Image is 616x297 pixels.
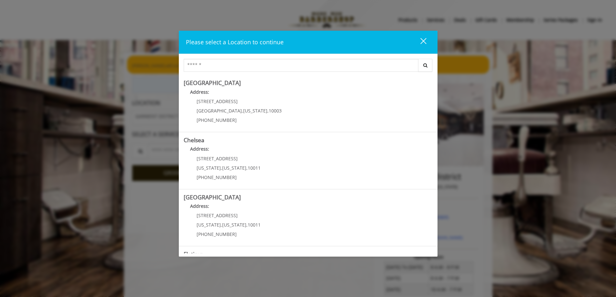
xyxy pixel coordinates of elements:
[197,98,238,104] span: [STREET_ADDRESS]
[246,165,248,171] span: ,
[269,108,282,114] span: 10003
[184,193,241,201] b: [GEOGRAPHIC_DATA]
[248,222,261,228] span: 10011
[197,117,237,123] span: [PHONE_NUMBER]
[186,38,284,46] span: Please select a Location to continue
[184,59,418,72] input: Search Center
[197,212,238,218] span: [STREET_ADDRESS]
[222,222,246,228] span: [US_STATE]
[242,108,243,114] span: ,
[248,165,261,171] span: 10011
[246,222,248,228] span: ,
[190,203,209,209] b: Address:
[408,36,430,49] button: close dialog
[197,155,238,162] span: [STREET_ADDRESS]
[190,89,209,95] b: Address:
[197,231,237,237] span: [PHONE_NUMBER]
[222,165,246,171] span: [US_STATE]
[197,108,242,114] span: [GEOGRAPHIC_DATA]
[197,165,221,171] span: [US_STATE]
[190,146,209,152] b: Address:
[267,108,269,114] span: ,
[184,136,204,144] b: Chelsea
[197,174,237,180] span: [PHONE_NUMBER]
[184,59,433,75] div: Center Select
[221,165,222,171] span: ,
[197,222,221,228] span: [US_STATE]
[422,63,429,68] i: Search button
[413,37,426,47] div: close dialog
[184,250,204,258] b: Flatiron
[243,108,267,114] span: [US_STATE]
[221,222,222,228] span: ,
[184,79,241,87] b: [GEOGRAPHIC_DATA]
